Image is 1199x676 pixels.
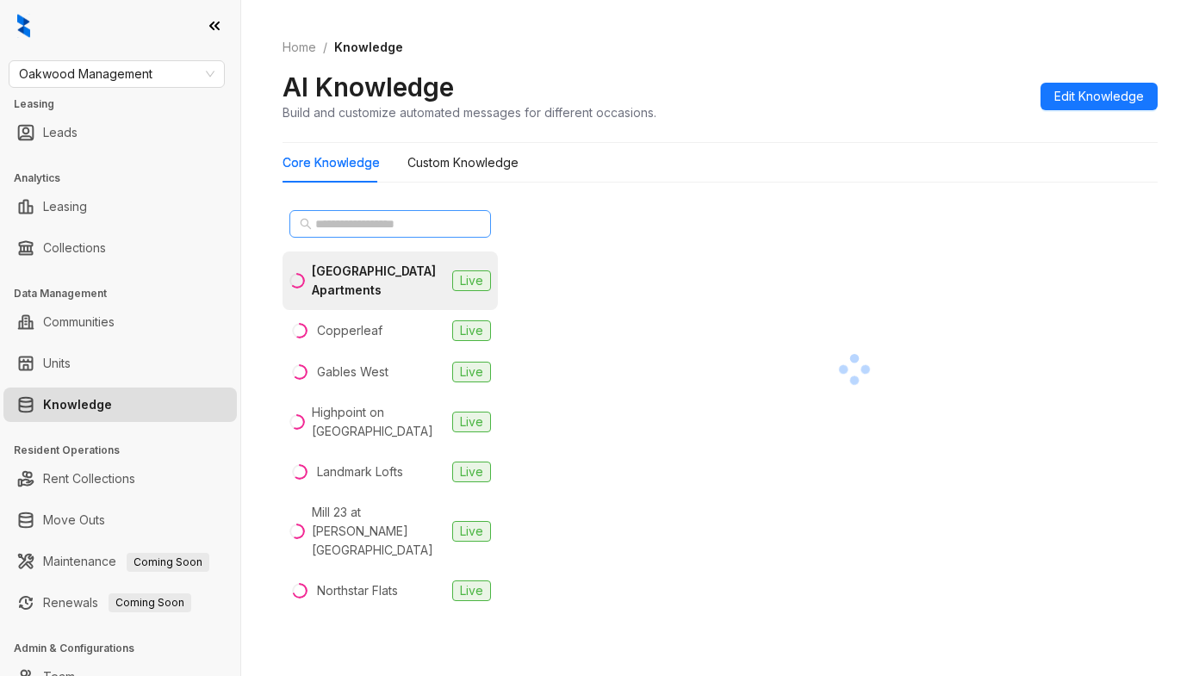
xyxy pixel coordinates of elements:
div: Copperleaf [317,321,382,340]
li: Rent Collections [3,462,237,496]
span: Live [452,320,491,341]
button: Edit Knowledge [1041,83,1158,110]
div: Northstar Flats [317,581,398,600]
a: Home [279,38,320,57]
img: logo [17,14,30,38]
li: Leads [3,115,237,150]
div: Landmark Lofts [317,462,403,481]
h3: Admin & Configurations [14,641,240,656]
a: Communities [43,305,115,339]
a: RenewalsComing Soon [43,586,191,620]
span: Knowledge [334,40,403,54]
span: Oakwood Management [19,61,214,87]
span: Live [452,462,491,482]
div: [GEOGRAPHIC_DATA] Apartments [312,262,445,300]
li: Leasing [3,189,237,224]
span: Live [452,362,491,382]
h3: Analytics [14,171,240,186]
h2: AI Knowledge [283,71,454,103]
span: Coming Soon [109,593,191,612]
a: Move Outs [43,503,105,537]
h3: Leasing [14,96,240,112]
span: Live [452,521,491,542]
span: Edit Knowledge [1054,87,1144,106]
li: Knowledge [3,388,237,422]
li: Communities [3,305,237,339]
li: Move Outs [3,503,237,537]
a: Leads [43,115,78,150]
li: Maintenance [3,544,237,579]
li: / [323,38,327,57]
li: Units [3,346,237,381]
div: Build and customize automated messages for different occasions. [283,103,656,121]
a: Collections [43,231,106,265]
span: Live [452,580,491,601]
span: Coming Soon [127,553,209,572]
div: Highpoint on [GEOGRAPHIC_DATA] [312,403,445,441]
a: Units [43,346,71,381]
div: Custom Knowledge [407,153,519,172]
span: Live [452,270,491,291]
div: Core Knowledge [283,153,380,172]
a: Rent Collections [43,462,135,496]
h3: Data Management [14,286,240,301]
h3: Resident Operations [14,443,240,458]
span: search [300,218,312,230]
div: Mill 23 at [PERSON_NAME][GEOGRAPHIC_DATA] [312,503,445,560]
span: Live [452,412,491,432]
a: Knowledge [43,388,112,422]
div: Gables West [317,363,388,381]
a: Leasing [43,189,87,224]
li: Collections [3,231,237,265]
li: Renewals [3,586,237,620]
